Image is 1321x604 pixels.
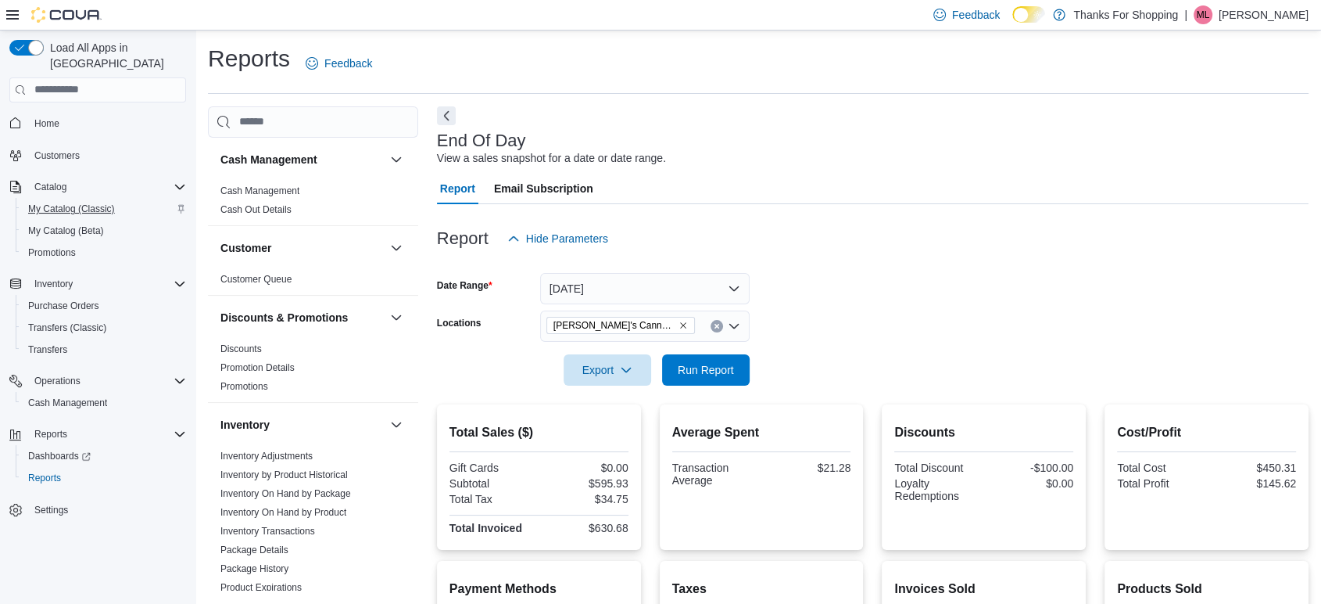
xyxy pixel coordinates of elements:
span: Cash Management [28,397,107,409]
span: Catalog [28,178,186,196]
h3: Customer [220,240,271,256]
span: Cash Management [220,185,299,197]
a: Cash Management [22,394,113,412]
button: Customer [220,240,384,256]
span: Report [440,173,475,204]
h3: End Of Day [437,131,526,150]
button: My Catalog (Classic) [16,198,192,220]
button: Catalog [3,176,192,198]
button: Export [564,354,651,386]
div: $145.62 [1210,477,1296,490]
a: Inventory On Hand by Package [220,488,351,499]
div: Total Discount [894,462,980,474]
span: Package Details [220,544,288,556]
button: Operations [3,370,192,392]
div: Customer [208,270,418,295]
button: Customer [387,239,406,257]
span: Transfers (Classic) [28,322,106,334]
button: Open list of options [728,320,740,333]
button: Run Report [662,354,750,386]
span: Run Report [678,362,734,378]
button: Reports [28,425,73,444]
button: Cash Management [387,150,406,169]
a: Dashboards [22,447,97,466]
div: Transaction Average [672,462,758,487]
span: Dashboards [22,447,186,466]
span: Promotions [22,243,186,262]
div: $0.00 [987,477,1073,490]
a: Discounts [220,343,262,354]
div: -$100.00 [987,462,1073,474]
span: My Catalog (Classic) [22,200,186,218]
span: Feedback [324,56,372,71]
a: Transfers [22,340,73,359]
div: $630.68 [542,522,628,534]
h2: Payment Methods [449,580,628,599]
a: Inventory Adjustments [220,451,313,462]
button: My Catalog (Beta) [16,220,192,242]
h3: Cash Management [220,152,317,167]
a: Transfers (Classic) [22,318,113,337]
a: Promotions [220,381,268,392]
a: Cash Out Details [220,204,292,215]
span: Transfers (Classic) [22,318,186,337]
span: Customers [28,146,186,165]
span: My Catalog (Beta) [22,221,186,240]
button: Remove Lucy's Cannabis from selection in this group [678,321,688,330]
button: Reports [3,423,192,445]
a: Promotions [22,243,82,262]
button: Catalog [28,178,73,196]
div: Gift Cards [449,462,535,474]
button: Customers [3,144,192,167]
span: Lucy's Cannabis [546,317,695,334]
span: Transfers [28,343,67,356]
div: Total Cost [1117,462,1203,474]
span: Inventory Adjustments [220,450,313,462]
button: Cash Management [220,152,384,167]
div: Total Tax [449,493,535,505]
a: Package History [220,563,288,574]
a: Inventory by Product Historical [220,469,348,480]
span: Promotions [28,246,76,259]
span: Cash Management [22,394,186,412]
button: Clear input [711,320,723,333]
a: My Catalog (Classic) [22,200,121,218]
button: Reports [16,467,192,489]
a: Inventory Transactions [220,526,315,537]
div: Total Profit [1117,477,1203,490]
button: Discounts & Promotions [387,308,406,327]
a: Customers [28,146,86,165]
span: [PERSON_NAME]'s Cannabis [553,318,675,333]
p: | [1184,5,1187,24]
nav: Complex example [9,106,186,563]
span: Purchase Orders [22,297,186,315]
button: Cash Management [16,392,192,414]
h2: Average Spent [672,423,851,442]
span: Dashboards [28,450,91,462]
a: Customer Queue [220,274,292,285]
span: Inventory Transactions [220,525,315,537]
span: Reports [34,428,67,440]
span: Settings [34,504,68,516]
span: Feedback [952,7,1000,23]
div: Subtotal [449,477,535,490]
a: Reports [22,469,67,487]
span: Inventory On Hand by Package [220,487,351,500]
label: Date Range [437,279,492,292]
div: $34.75 [542,493,628,505]
p: [PERSON_NAME] [1219,5,1308,24]
div: Discounts & Promotions [208,340,418,402]
strong: Total Invoiced [449,522,522,534]
a: My Catalog (Beta) [22,221,110,240]
h3: Report [437,229,489,248]
div: Cash Management [208,182,418,225]
button: Next [437,106,456,125]
button: Purchase Orders [16,295,192,317]
a: Settings [28,501,74,520]
button: [DATE] [540,273,750,304]
span: Home [28,113,186,133]
button: Promotions [16,242,192,264]
span: Reports [28,425,186,444]
button: Transfers [16,339,192,361]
